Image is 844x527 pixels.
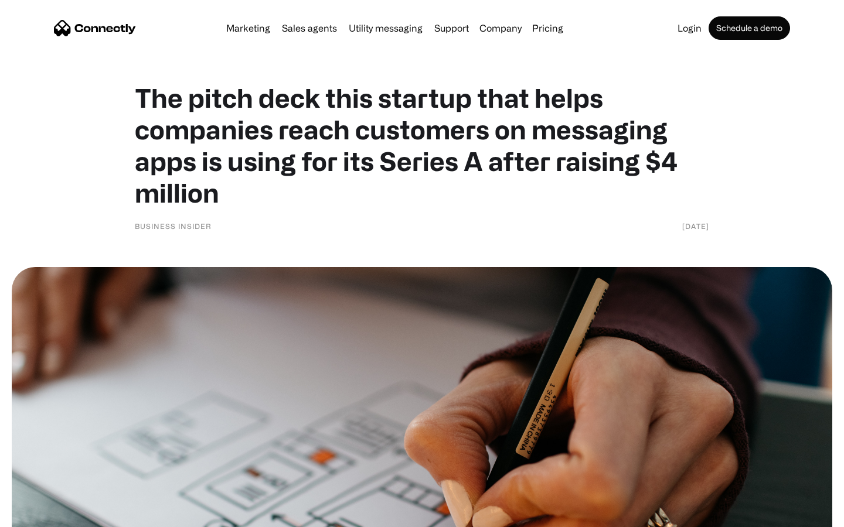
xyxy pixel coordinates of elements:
[344,23,427,33] a: Utility messaging
[135,220,212,232] div: Business Insider
[277,23,342,33] a: Sales agents
[222,23,275,33] a: Marketing
[12,507,70,523] aside: Language selected: English
[682,220,709,232] div: [DATE]
[527,23,568,33] a: Pricing
[673,23,706,33] a: Login
[709,16,790,40] a: Schedule a demo
[479,20,522,36] div: Company
[430,23,474,33] a: Support
[135,82,709,208] h1: The pitch deck this startup that helps companies reach customers on messaging apps is using for i...
[23,507,70,523] ul: Language list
